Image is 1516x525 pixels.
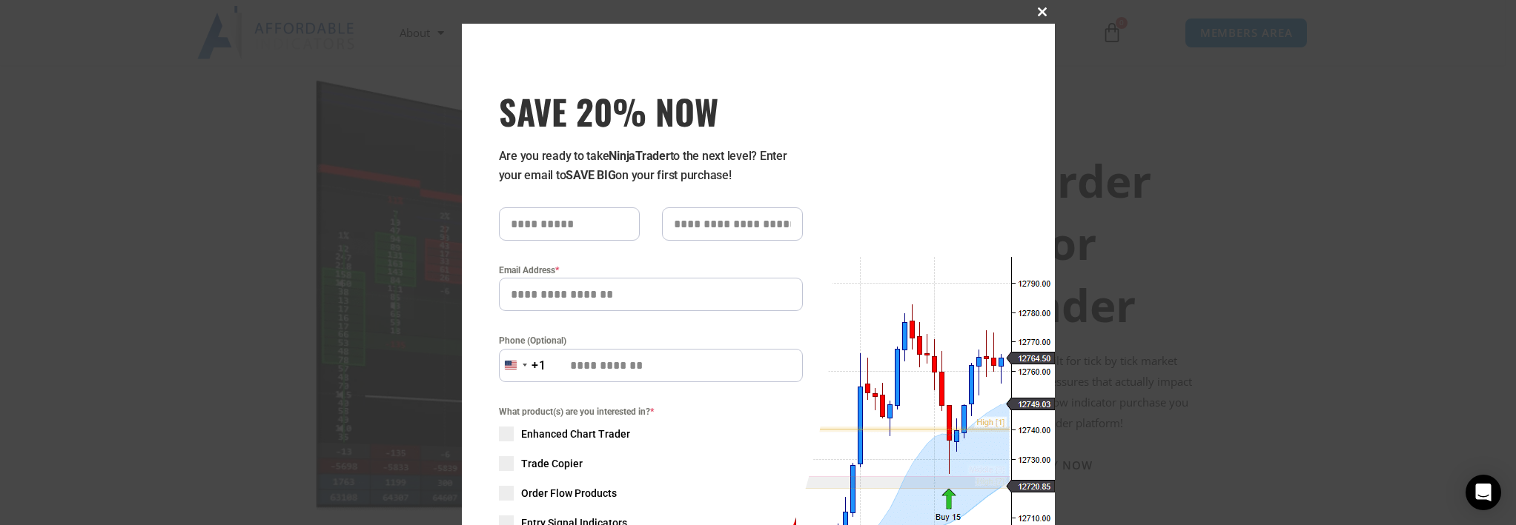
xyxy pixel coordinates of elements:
label: Email Address [499,263,803,278]
span: What product(s) are you interested in? [499,404,803,419]
h3: SAVE 20% NOW [499,90,803,132]
p: Are you ready to take to the next level? Enter your email to on your first purchase! [499,147,803,185]
span: Order Flow Products [521,486,617,501]
span: Enhanced Chart Trader [521,427,630,441]
label: Order Flow Products [499,486,803,501]
label: Phone (Optional) [499,333,803,348]
div: Open Intercom Messenger [1466,475,1501,510]
strong: NinjaTrader [609,149,669,163]
label: Enhanced Chart Trader [499,427,803,441]
label: Trade Copier [499,456,803,471]
span: Trade Copier [521,456,583,471]
strong: SAVE BIG [566,168,615,182]
button: Selected country [499,349,546,382]
div: +1 [532,356,546,375]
